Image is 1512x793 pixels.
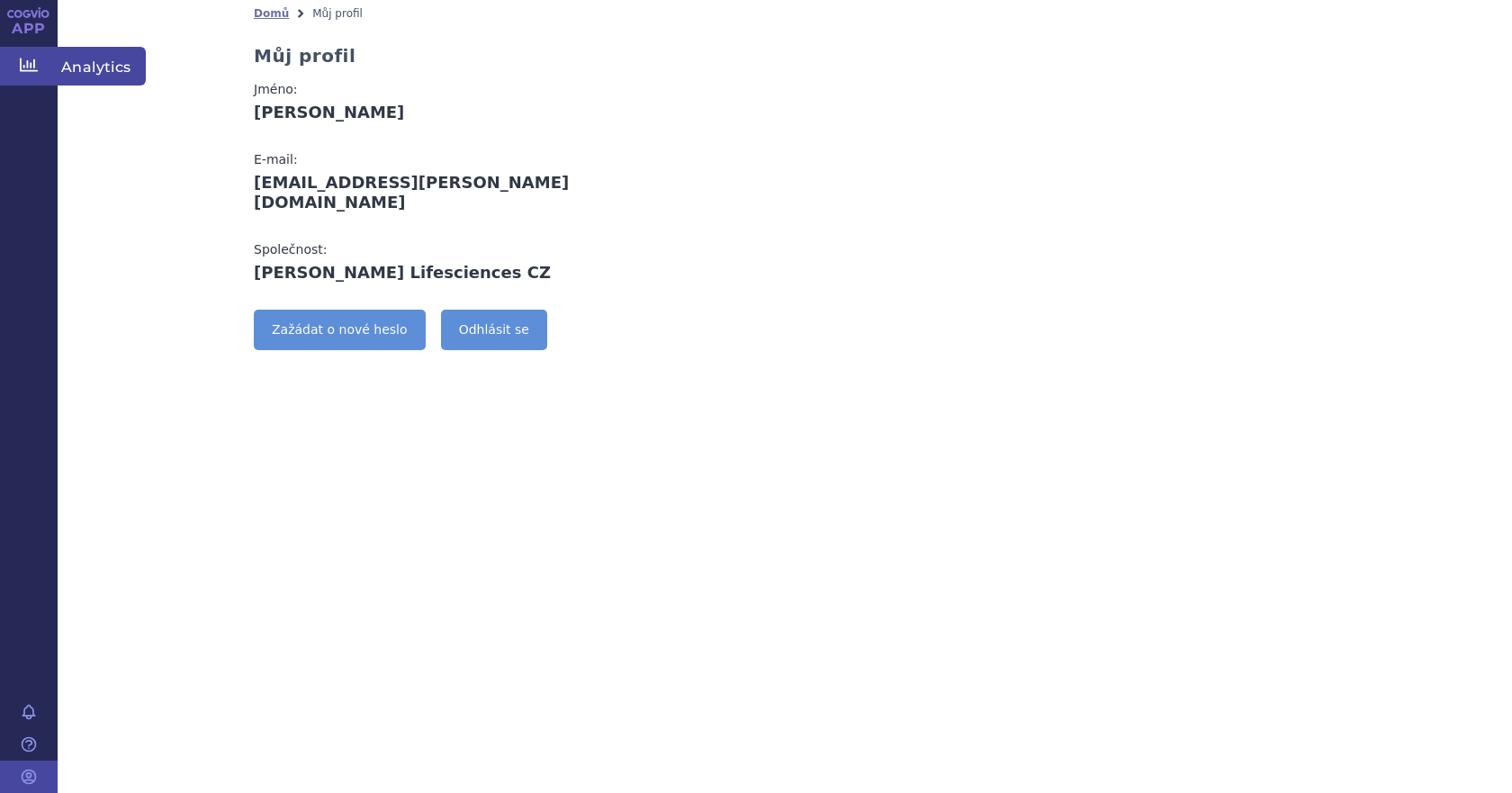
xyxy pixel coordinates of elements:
div: Společnost: [254,239,679,259]
div: [PERSON_NAME] [254,103,679,122]
div: Jméno: [254,79,679,99]
a: Zažádat o nové heslo [254,310,426,350]
div: E-mail: [254,149,679,169]
h2: Můj profil [254,45,355,67]
a: Odhlásit se [441,310,547,350]
div: [EMAIL_ADDRESS][PERSON_NAME][DOMAIN_NAME] [254,173,679,212]
a: Domů [254,7,289,20]
div: [PERSON_NAME] Lifesciences CZ [254,263,679,283]
span: Analytics [58,47,146,85]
